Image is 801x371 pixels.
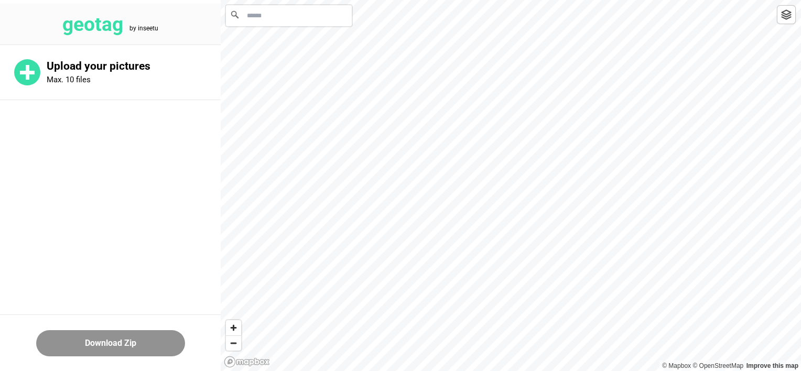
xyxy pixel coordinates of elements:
button: Zoom in [226,320,241,335]
p: Max. 10 files [47,75,91,84]
button: Zoom out [226,335,241,351]
a: OpenStreetMap [692,362,743,369]
a: Map feedback [746,362,798,369]
a: Mapbox logo [224,356,270,368]
input: Search [226,5,352,26]
a: Mapbox [662,362,691,369]
p: Upload your pictures [47,60,221,73]
img: toggleLayer [781,9,792,20]
tspan: by inseetu [129,25,158,32]
tspan: geotag [62,13,123,36]
button: Download Zip [36,330,185,356]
